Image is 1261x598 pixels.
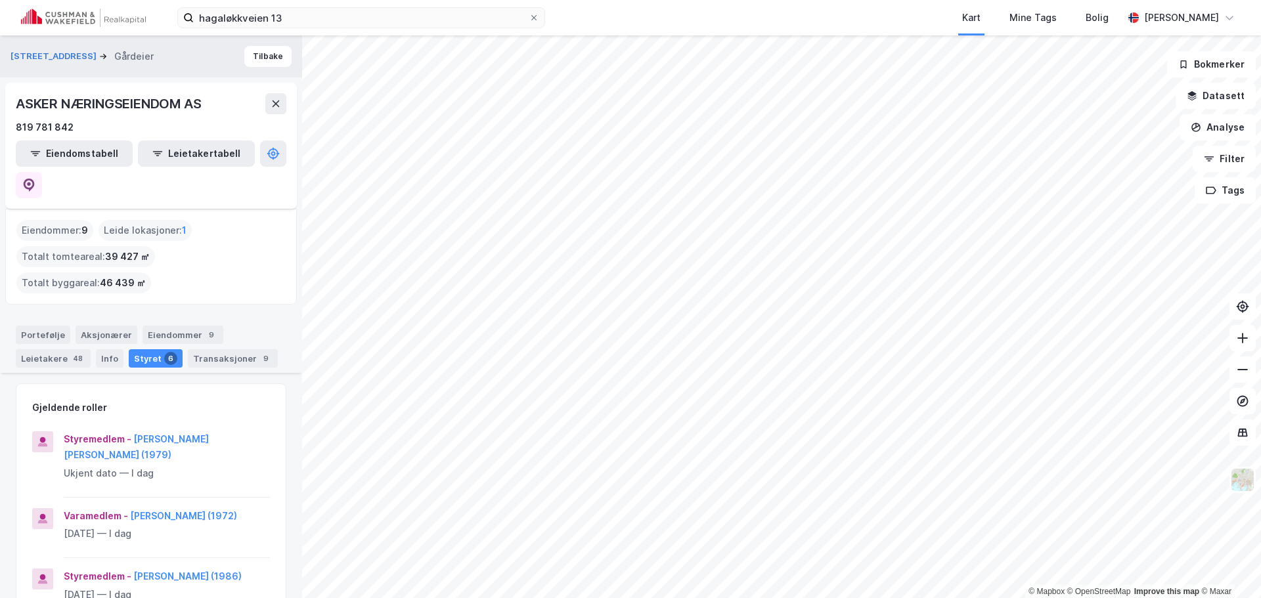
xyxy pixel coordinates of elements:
[1009,10,1057,26] div: Mine Tags
[99,220,192,241] div: Leide lokasjoner :
[1195,177,1256,203] button: Tags
[32,400,107,416] div: Gjeldende roller
[1067,587,1131,596] a: OpenStreetMap
[1195,535,1261,598] div: Kontrollprogram for chat
[1029,587,1065,596] a: Mapbox
[164,352,177,365] div: 6
[182,223,187,238] span: 1
[21,9,146,27] img: cushman-wakefield-realkapital-logo.202ea83816669bd177139c58696a8fa1.svg
[194,8,529,28] input: Søk på adresse, matrikkel, gårdeiere, leietakere eller personer
[16,272,151,293] div: Totalt byggareal :
[96,349,123,368] div: Info
[16,119,74,135] div: 819 781 842
[1167,51,1256,77] button: Bokmerker
[205,328,218,341] div: 9
[1180,114,1256,140] button: Analyse
[143,326,223,344] div: Eiendommer
[81,223,88,238] span: 9
[1144,10,1219,26] div: [PERSON_NAME]
[16,220,93,241] div: Eiendommer :
[1193,146,1256,172] button: Filter
[16,326,70,344] div: Portefølje
[1195,535,1261,598] iframe: Chat Widget
[11,50,99,63] button: [STREET_ADDRESS]
[64,526,270,542] div: [DATE] — I dag
[76,326,137,344] div: Aksjonærer
[188,349,278,368] div: Transaksjoner
[1086,10,1109,26] div: Bolig
[1230,467,1255,492] img: Z
[16,93,204,114] div: ASKER NÆRINGSEIENDOM AS
[962,10,981,26] div: Kart
[1134,587,1199,596] a: Improve this map
[259,352,273,365] div: 9
[105,249,150,265] span: 39 427 ㎡
[114,49,154,64] div: Gårdeier
[1176,83,1256,109] button: Datasett
[16,349,91,368] div: Leietakere
[16,246,155,267] div: Totalt tomteareal :
[70,352,85,365] div: 48
[64,465,270,481] div: Ukjent dato — I dag
[138,140,255,167] button: Leietakertabell
[244,46,292,67] button: Tilbake
[100,275,146,291] span: 46 439 ㎡
[129,349,183,368] div: Styret
[16,140,133,167] button: Eiendomstabell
